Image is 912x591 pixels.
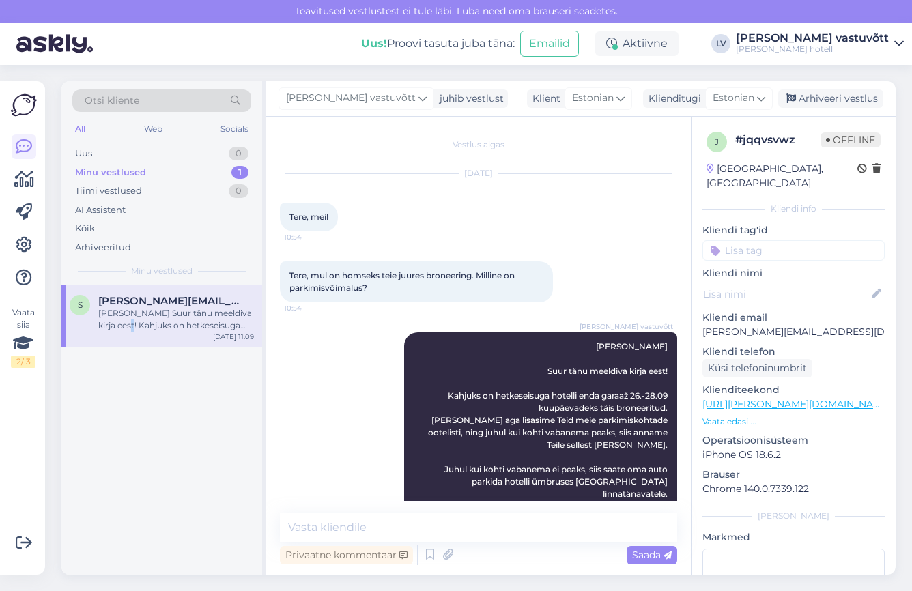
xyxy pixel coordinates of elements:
div: Klienditugi [643,91,701,106]
p: Kliendi email [702,311,885,325]
div: Socials [218,120,251,138]
div: Minu vestlused [75,166,146,179]
div: Privaatne kommentaar [280,546,413,564]
div: Proovi tasuta juba täna: [361,35,515,52]
input: Lisa nimi [703,287,869,302]
div: Uus [75,147,92,160]
button: Emailid [520,31,579,57]
p: Kliendi telefon [702,345,885,359]
p: Vaata edasi ... [702,416,885,428]
p: Kliendi tag'id [702,223,885,237]
span: Otsi kliente [85,93,139,108]
span: s [78,300,83,310]
div: AI Assistent [75,203,126,217]
div: 0 [229,147,248,160]
span: Estonian [713,91,754,106]
div: [DATE] 11:09 [213,332,254,342]
div: Klient [527,91,560,106]
div: [PERSON_NAME] vastuvõtt [736,33,889,44]
p: Klienditeekond [702,383,885,397]
div: Vaata siia [11,306,35,368]
span: [PERSON_NAME] vastuvõtt [580,321,673,332]
span: j [715,136,719,147]
p: Kliendi nimi [702,266,885,280]
div: All [72,120,88,138]
div: [PERSON_NAME] Suur tänu meeldiva kirja eest! Kahjuks on hetkeseisuga hotelli enda garaaž 26.-28.0... [98,307,254,332]
div: [PERSON_NAME] hotell [736,44,889,55]
p: Operatsioonisüsteem [702,433,885,448]
a: [PERSON_NAME] vastuvõtt[PERSON_NAME] hotell [736,33,904,55]
p: [PERSON_NAME][EMAIL_ADDRESS][DOMAIN_NAME] [702,325,885,339]
span: Estonian [572,91,614,106]
span: Tere, meil [289,212,328,222]
span: sigrid.saare@gmail.com [98,295,240,307]
div: LV [711,34,730,53]
div: Arhiveeritud [75,241,131,255]
a: [URL][PERSON_NAME][DOMAIN_NAME] [702,398,891,410]
span: Saada [632,549,672,561]
div: # jqqvsvwz [735,132,821,148]
div: Kliendi info [702,203,885,215]
div: 0 [229,184,248,198]
div: [DATE] [280,167,677,179]
span: Offline [821,132,881,147]
span: 10:54 [284,232,335,242]
input: Lisa tag [702,240,885,261]
span: Minu vestlused [131,265,193,277]
div: Küsi telefoninumbrit [702,359,812,377]
p: Brauser [702,467,885,482]
div: Arhiveeri vestlus [778,89,883,108]
p: iPhone OS 18.6.2 [702,448,885,462]
p: Märkmed [702,530,885,545]
div: 2 / 3 [11,356,35,368]
div: 1 [231,166,248,179]
div: Web [141,120,165,138]
b: Uus! [361,37,387,50]
span: 10:54 [284,303,335,313]
span: Tere, mul on homseks teie juures broneering. Milline on parkimisvõimalus? [289,270,517,293]
div: [GEOGRAPHIC_DATA], [GEOGRAPHIC_DATA] [707,162,857,190]
span: [PERSON_NAME] vastuvõtt [286,91,416,106]
div: juhib vestlust [434,91,504,106]
div: Tiimi vestlused [75,184,142,198]
div: Vestlus algas [280,139,677,151]
div: Aktiivne [595,31,679,56]
div: Kõik [75,222,95,235]
p: Chrome 140.0.7339.122 [702,482,885,496]
img: Askly Logo [11,92,37,118]
div: [PERSON_NAME] [702,510,885,522]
